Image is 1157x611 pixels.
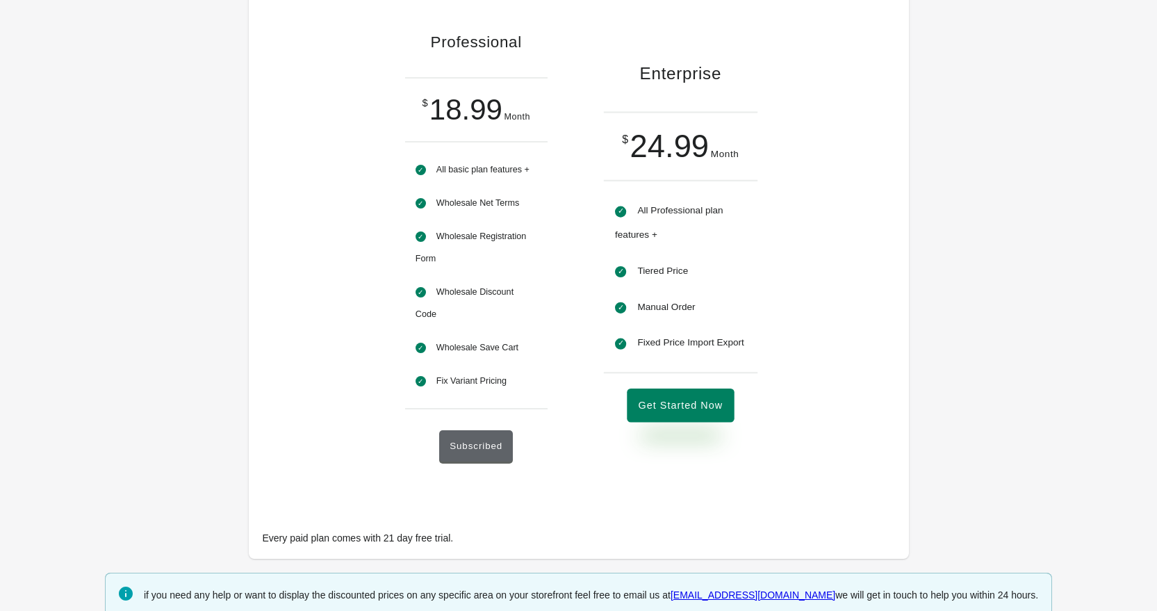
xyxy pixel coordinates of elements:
[144,585,1038,605] div: if you need any help or want to display the discounted prices on any specific area on your storef...
[630,129,709,165] span: 24.99
[439,430,513,462] button: Subscribed
[709,149,739,159] span: Month
[416,153,537,186] li: All basic plan features +
[615,289,746,325] li: Manual Order
[604,37,757,113] h1: Enterprise
[615,325,746,361] li: Fixed Price Import Export
[627,389,735,423] button: Get Started Now
[405,8,548,79] h1: Professional
[416,364,537,398] li: Fix Variant Pricing
[416,275,537,331] li: Wholesale Discount Code
[623,133,630,145] span: $
[615,253,746,289] li: Tiered Price
[615,193,746,253] li: All Professional plan features +
[416,331,537,364] li: Wholesale Save Cart
[263,531,895,545] h1: Every paid plan comes with 21 day free trial.
[416,220,537,275] li: Wholesale Registration Form
[502,112,530,122] span: Month
[429,93,502,126] span: 18.99
[416,186,537,220] li: Wholesale Net Terms
[422,97,429,108] span: $
[671,589,835,601] a: [EMAIL_ADDRESS][DOMAIN_NAME]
